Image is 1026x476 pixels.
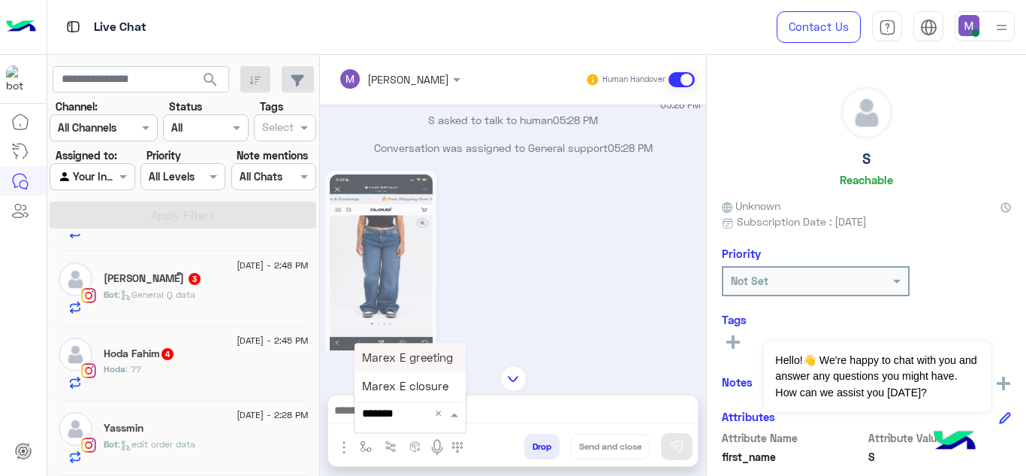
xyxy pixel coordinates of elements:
[920,19,937,36] img: tab
[722,313,1011,326] h6: Tags
[362,350,453,364] span: Marex E greeting
[553,114,598,126] span: 05:28 PM
[201,71,219,89] span: search
[722,449,865,465] span: first_name
[6,65,33,92] img: 317874714732967
[59,262,92,296] img: defaultAdmin.png
[608,141,653,154] span: 05:28 PM
[260,119,294,138] div: Select
[104,289,118,300] span: Bot
[602,74,665,86] small: Human Handover
[81,363,96,378] img: Instagram
[237,334,308,347] span: [DATE] - 2:45 PM
[189,273,201,285] span: 3
[997,377,1010,390] img: add
[64,17,83,36] img: tab
[500,365,527,392] img: scroll
[59,338,92,371] img: defaultAdmin.png
[722,247,761,260] h6: Priority
[872,11,902,43] a: tab
[840,173,893,186] h6: Reachable
[354,434,379,459] button: select flow
[379,434,403,459] button: Trigger scenario
[879,19,896,36] img: tab
[50,202,316,229] button: Apply Filters
[722,430,865,446] span: Attribute Name
[104,422,143,435] h5: Yassmin
[237,259,308,272] span: [DATE] - 2:48 PM
[660,99,701,113] span: 05:28 PM
[571,434,650,459] button: Send and close
[326,112,701,128] p: S asked to talk to human
[118,438,195,450] span: : edit order data
[764,341,990,412] span: Hello!👋 We're happy to chat with you and answer any questions you might have. How can we assist y...
[335,438,353,456] img: send attachment
[385,441,397,453] img: Trigger scenario
[868,449,1012,465] span: S
[737,214,867,229] span: Subscription Date : [DATE]
[777,11,861,43] a: Contact Us
[409,441,421,453] img: create order
[992,18,1011,37] img: profile
[722,198,780,214] span: Unknown
[428,438,446,456] img: send voice note
[355,343,466,401] ng-dropdown-panel: Options list
[260,99,283,114] label: Tags
[928,416,981,468] img: hulul-logo.png
[669,439,684,454] img: send message
[722,410,775,423] h6: Attributes
[104,363,125,374] span: Hoda
[125,363,141,374] span: ??
[81,438,96,453] img: Instagram
[958,15,979,36] img: userImage
[104,272,202,285] h5: farah farah ྀི
[434,405,447,423] span: Clear All
[56,99,98,114] label: Channel:
[6,11,36,43] img: Logo
[451,441,463,453] img: make a call
[104,347,175,360] h5: Hoda Fahim
[403,434,428,459] button: create order
[192,66,229,99] button: search
[237,147,308,163] label: Note mentions
[161,348,174,360] span: 4
[862,150,871,168] h5: S
[59,412,92,446] img: defaultAdmin.png
[56,147,117,163] label: Assigned to:
[237,408,308,422] span: [DATE] - 2:28 PM
[868,430,1012,446] span: Attribute Value
[326,140,701,156] p: Conversation was assigned to General support
[524,434,560,459] button: Drop
[146,147,181,163] label: Priority
[841,87,892,138] img: defaultAdmin.png
[94,17,146,38] p: Live Chat
[81,288,96,303] img: Instagram
[118,289,195,300] span: : General Q data
[360,441,372,453] img: select flow
[169,99,202,114] label: Status
[722,375,753,389] h6: Notes
[104,438,118,450] span: Bot
[362,380,448,393] span: Marex E closure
